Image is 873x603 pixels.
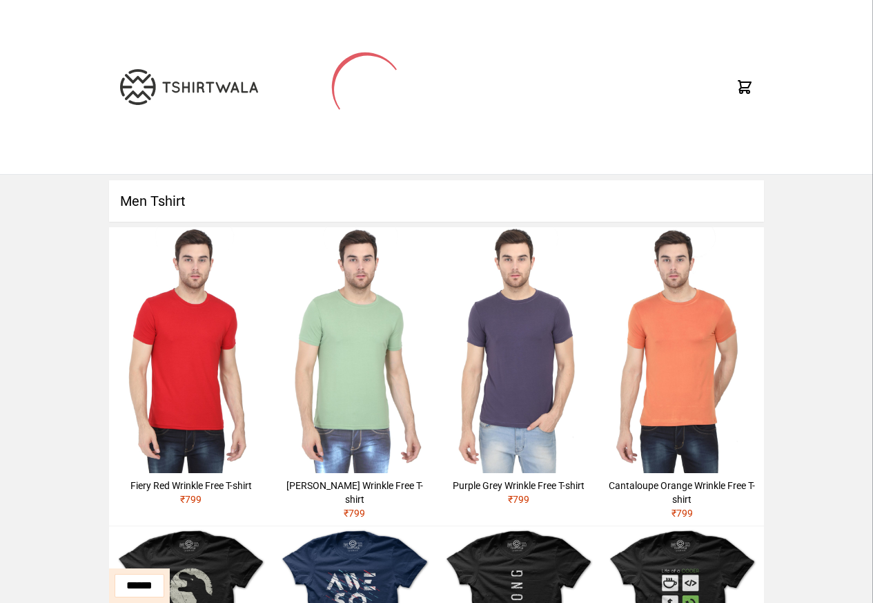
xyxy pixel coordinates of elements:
[115,479,267,492] div: Fiery Red Wrinkle Free T-shirt
[600,227,764,473] img: 4M6A2241.jpg
[278,479,431,506] div: [PERSON_NAME] Wrinkle Free T-shirt
[508,494,529,505] span: ₹ 799
[109,227,273,512] a: Fiery Red Wrinkle Free T-shirt₹799
[671,508,693,519] span: ₹ 799
[180,494,202,505] span: ₹ 799
[606,479,758,506] div: Cantaloupe Orange Wrinkle Free T-shirt
[109,227,273,473] img: 4M6A2225.jpg
[600,227,764,526] a: Cantaloupe Orange Wrinkle Free T-shirt₹799
[109,180,764,222] h1: Men Tshirt
[120,69,258,105] img: TW-LOGO-400-104.png
[273,227,436,526] a: [PERSON_NAME] Wrinkle Free T-shirt₹799
[344,508,365,519] span: ₹ 799
[442,479,595,492] div: Purple Grey Wrinkle Free T-shirt
[273,227,436,473] img: 4M6A2211.jpg
[437,227,600,473] img: 4M6A2168.jpg
[437,227,600,512] a: Purple Grey Wrinkle Free T-shirt₹799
